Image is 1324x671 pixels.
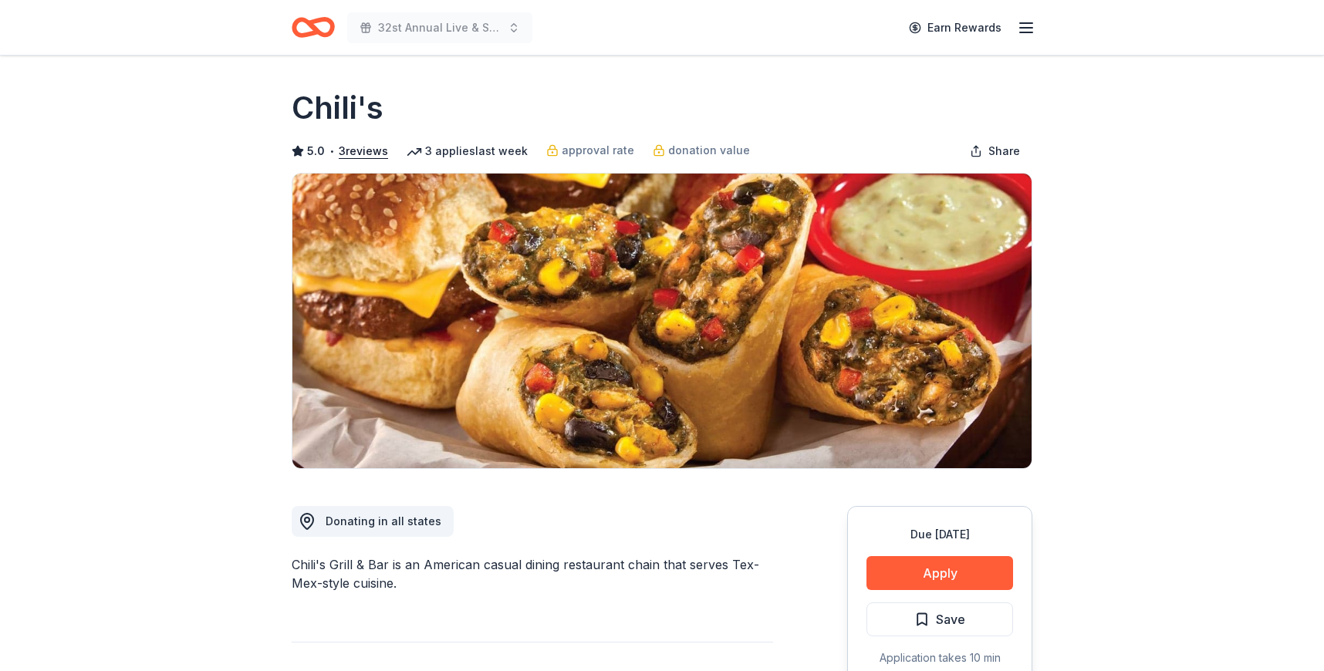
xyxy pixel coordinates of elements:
a: Home [292,9,335,46]
button: 32st Annual Live & Silent Auction [347,12,532,43]
div: Chili's Grill & Bar is an American casual dining restaurant chain that serves Tex-Mex-style cuisine. [292,555,773,592]
span: donation value [668,141,750,160]
a: approval rate [546,141,634,160]
span: Donating in all states [326,514,441,528]
span: 32st Annual Live & Silent Auction [378,19,502,37]
span: 5.0 [307,142,325,160]
span: Save [936,609,965,629]
span: • [329,145,335,157]
button: Save [866,602,1013,636]
div: Due [DATE] [866,525,1013,544]
a: donation value [653,141,750,160]
h1: Chili's [292,86,383,130]
div: Application takes 10 min [866,649,1013,667]
button: Apply [866,556,1013,590]
img: Image for Chili's [292,174,1032,468]
button: Share [958,136,1032,167]
span: approval rate [562,141,634,160]
button: 3reviews [339,142,388,160]
a: Earn Rewards [900,14,1011,42]
span: Share [988,142,1020,160]
div: 3 applies last week [407,142,528,160]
